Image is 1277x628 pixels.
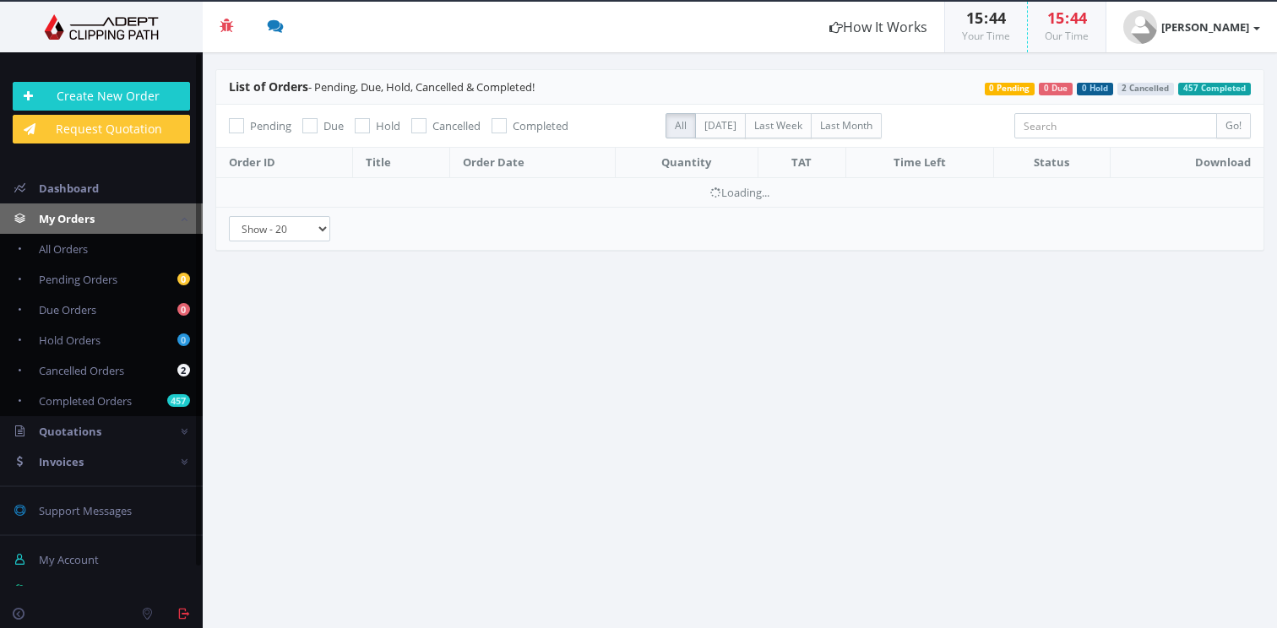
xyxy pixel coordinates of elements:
b: 2 [177,364,190,376]
strong: [PERSON_NAME] [1161,19,1249,35]
span: 15 [1047,8,1064,28]
span: 0 Due [1039,83,1073,95]
img: Adept Graphics [13,14,190,40]
span: 44 [989,8,1006,28]
span: Invoices [39,454,84,469]
span: Completed Orders [39,393,132,409]
span: Pending Orders [39,272,117,287]
span: - Pending, Due, Hold, Cancelled & Completed! [229,79,535,95]
span: Hold [376,118,400,133]
b: 457 [167,394,190,407]
b: 0 [177,273,190,285]
small: Your Time [962,29,1010,43]
span: 2 Cancelled [1117,83,1175,95]
span: 0 Pending [985,83,1035,95]
input: Search [1014,113,1217,138]
span: Hold Orders [39,333,101,348]
label: [DATE] [695,113,746,138]
span: Due Orders [39,302,96,317]
span: Manage Team [39,582,110,598]
th: Status [994,148,1111,178]
span: My Orders [39,211,95,226]
span: 15 [966,8,983,28]
span: 44 [1070,8,1087,28]
span: List of Orders [229,78,308,95]
b: 0 [177,303,190,316]
span: Support Messages [39,503,132,518]
th: Order Date [449,148,615,178]
input: Go! [1216,113,1251,138]
a: Request Quotation [13,115,190,143]
span: Quotations [39,424,101,439]
span: : [983,8,989,28]
span: Quantity [661,154,711,170]
label: All [666,113,696,138]
th: Download [1110,148,1263,178]
span: All Orders [39,241,88,257]
span: : [1064,8,1070,28]
small: Our Time [1045,29,1089,43]
td: Loading... [216,177,1263,207]
span: Pending [250,118,291,133]
a: How It Works [812,2,944,52]
a: [PERSON_NAME] [1106,2,1277,52]
span: My Account [39,552,99,567]
span: Cancelled [432,118,481,133]
span: Cancelled Orders [39,363,124,378]
label: Last Week [745,113,812,138]
th: Order ID [216,148,352,178]
label: Last Month [811,113,882,138]
a: Create New Order [13,82,190,111]
b: 0 [177,333,190,346]
span: Dashboard [39,181,99,196]
span: Completed [513,118,568,133]
img: user_default.jpg [1123,10,1157,44]
th: Time Left [845,148,993,178]
span: 0 Hold [1077,83,1113,95]
th: TAT [758,148,846,178]
th: Title [352,148,449,178]
span: Due [323,118,344,133]
span: 457 Completed [1178,83,1251,95]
